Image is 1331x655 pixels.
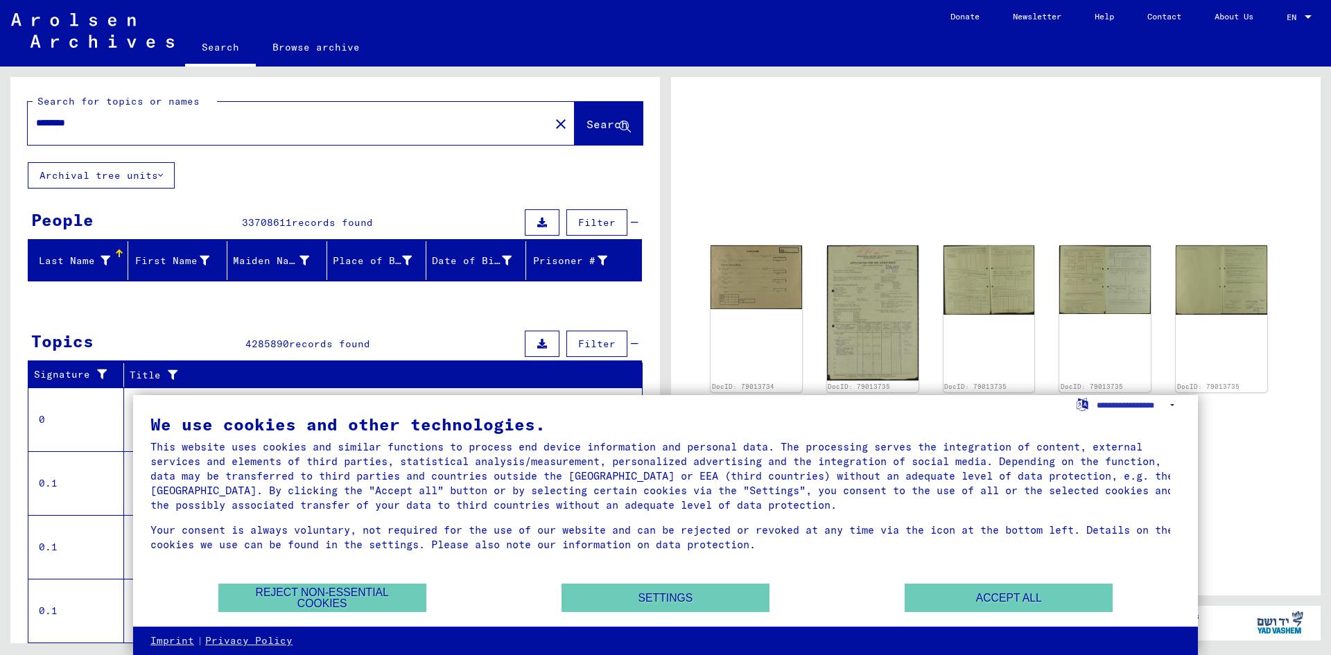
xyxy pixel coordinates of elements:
[432,254,512,268] div: Date of Birth
[333,254,412,268] div: Place of Birth
[150,523,1181,552] div: Your consent is always voluntary, not required for the use of our website and can be rejected or ...
[150,439,1181,512] div: This website uses cookies and similar functions to process end device information and personal da...
[130,368,615,383] div: Title
[242,216,292,229] span: 33708611
[292,216,373,229] span: records found
[34,364,127,386] div: Signature
[526,241,642,280] mat-header-cell: Prisoner #
[185,30,256,67] a: Search
[227,241,327,280] mat-header-cell: Maiden Name
[333,250,430,272] div: Place of Birth
[944,383,1007,390] a: DocID: 79013735
[327,241,427,280] mat-header-cell: Place of Birth
[1176,245,1267,315] img: 004.jpg
[150,634,194,648] a: Imprint
[1059,245,1151,314] img: 003.jpg
[532,250,625,272] div: Prisoner #
[218,584,426,612] button: Reject non-essential cookies
[943,245,1035,315] img: 002.jpg
[31,207,94,232] div: People
[11,13,174,48] img: Arolsen_neg.svg
[1061,383,1123,390] a: DocID: 79013735
[1177,383,1239,390] a: DocID: 79013735
[289,338,370,350] span: records found
[827,245,919,381] img: 001.jpg
[426,241,526,280] mat-header-cell: Date of Birth
[31,329,94,353] div: Topics
[547,110,575,137] button: Clear
[905,584,1113,612] button: Accept all
[566,331,627,357] button: Filter
[34,254,110,268] div: Last Name
[712,383,774,390] a: DocID: 79013734
[1254,605,1306,640] img: yv_logo.png
[34,367,113,382] div: Signature
[578,338,616,350] span: Filter
[28,387,124,451] td: 0
[233,250,327,272] div: Maiden Name
[553,116,569,132] mat-icon: close
[586,117,628,131] span: Search
[28,162,175,189] button: Archival tree units
[562,584,769,612] button: Settings
[134,254,210,268] div: First Name
[256,30,376,64] a: Browse archive
[233,254,309,268] div: Maiden Name
[205,634,293,648] a: Privacy Policy
[128,241,228,280] mat-header-cell: First Name
[28,241,128,280] mat-header-cell: Last Name
[532,254,608,268] div: Prisoner #
[37,95,200,107] mat-label: Search for topics or names
[150,416,1181,433] div: We use cookies and other technologies.
[1287,12,1302,22] span: EN
[711,245,802,309] img: 001.jpg
[130,364,629,386] div: Title
[134,250,227,272] div: First Name
[34,250,128,272] div: Last Name
[828,383,890,390] a: DocID: 79013735
[575,102,643,145] button: Search
[566,209,627,236] button: Filter
[28,515,124,579] td: 0.1
[432,250,529,272] div: Date of Birth
[245,338,289,350] span: 4285890
[28,579,124,643] td: 0.1
[28,451,124,515] td: 0.1
[578,216,616,229] span: Filter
